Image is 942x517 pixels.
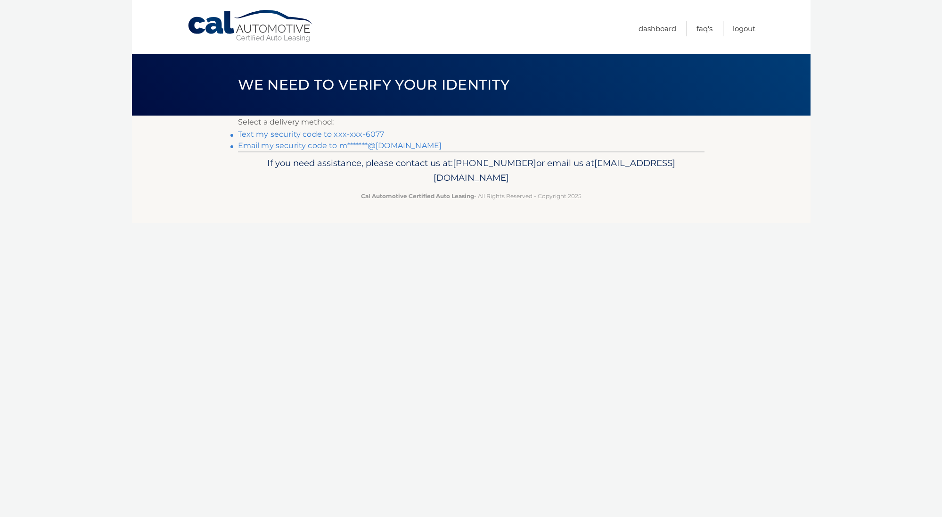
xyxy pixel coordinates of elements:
[187,9,314,43] a: Cal Automotive
[453,158,536,168] span: [PHONE_NUMBER]
[639,21,676,36] a: Dashboard
[361,192,474,200] strong: Cal Automotive Certified Auto Leasing
[238,130,385,139] a: Text my security code to xxx-xxx-6077
[238,76,510,93] span: We need to verify your identity
[238,141,442,150] a: Email my security code to m*******@[DOMAIN_NAME]
[244,156,698,186] p: If you need assistance, please contact us at: or email us at
[238,116,704,129] p: Select a delivery method:
[696,21,713,36] a: FAQ's
[733,21,755,36] a: Logout
[244,191,698,201] p: - All Rights Reserved - Copyright 2025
